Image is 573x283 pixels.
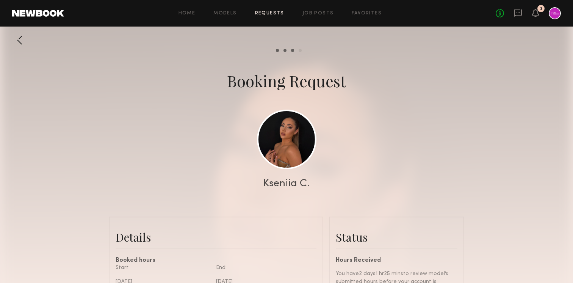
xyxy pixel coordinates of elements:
a: Favorites [352,11,382,16]
a: Home [178,11,196,16]
a: Models [213,11,236,16]
a: Job Posts [302,11,334,16]
div: Kseniia C. [263,178,310,189]
div: Hours Received [336,258,457,264]
a: Requests [255,11,284,16]
div: Details [116,230,316,245]
div: 3 [540,7,542,11]
div: Booked hours [116,258,316,264]
div: Booking Request [227,70,346,91]
div: Start: [116,264,210,272]
div: Status [336,230,457,245]
div: End: [216,264,311,272]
